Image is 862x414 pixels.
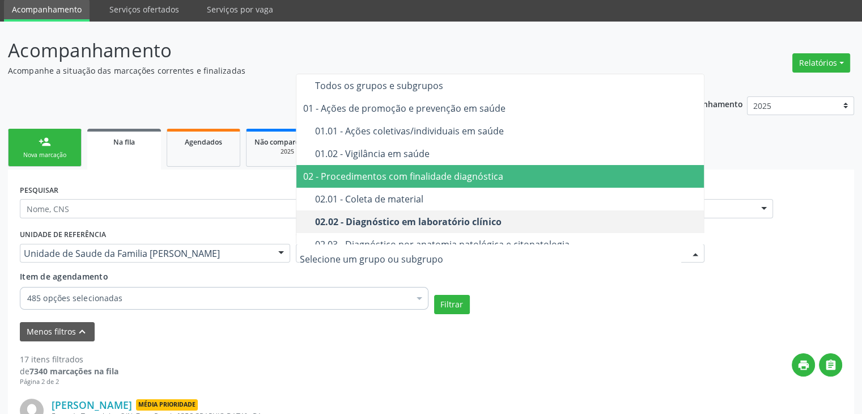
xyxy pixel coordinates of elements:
a: [PERSON_NAME] [52,399,132,411]
span: Item de agendamento [20,271,108,282]
div: Todos os grupos e subgrupos [315,81,698,90]
button:  [819,353,842,377]
div: 02.03 - Diagnóstico por anatomia patológica e citopatologia [315,240,698,249]
strong: 7340 marcações na fila [29,366,118,377]
div: 02.01 - Coleta de material [315,195,698,204]
input: Nome, CNS [20,199,428,218]
div: 02 - Procedimentos com finalidade diagnóstica [303,172,698,181]
button: Filtrar [434,295,470,314]
div: 01.01 - Ações coletivas/individuais em saúde [315,126,698,136]
div: Página 2 de 2 [20,377,118,387]
span: Unidade de Saude da Familia [PERSON_NAME] [24,248,267,259]
button: Menos filtroskeyboard_arrow_up [20,322,95,342]
div: 2025 [254,147,320,156]
span: Na fila [113,137,135,147]
div: person_add [39,136,51,148]
i: print [797,359,810,371]
div: de [20,365,118,377]
div: 01 - Ações de promoção e prevenção em saúde [303,104,698,113]
span: Agendados [185,137,222,147]
input: Selecione um grupo ou subgrupo [300,248,681,271]
i: keyboard_arrow_up [76,326,88,338]
span: Média Prioridade [136,399,198,411]
span: 485 opções selecionadas [27,293,410,304]
p: Acompanhe a situação das marcações correntes e finalizadas [8,65,600,77]
div: 02.02 - Diagnóstico em laboratório clínico [315,217,698,226]
p: Acompanhamento [8,36,600,65]
button: print [792,353,815,377]
label: UNIDADE DE REFERÊNCIA [20,226,106,244]
label: PESQUISAR [20,181,58,199]
div: 01.02 - Vigilância em saúde [315,149,698,158]
div: Nova marcação [16,151,73,159]
button: Relatórios [792,53,850,73]
span: Não compareceram [254,137,320,147]
div: 17 itens filtrados [20,353,118,365]
i:  [825,359,837,371]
